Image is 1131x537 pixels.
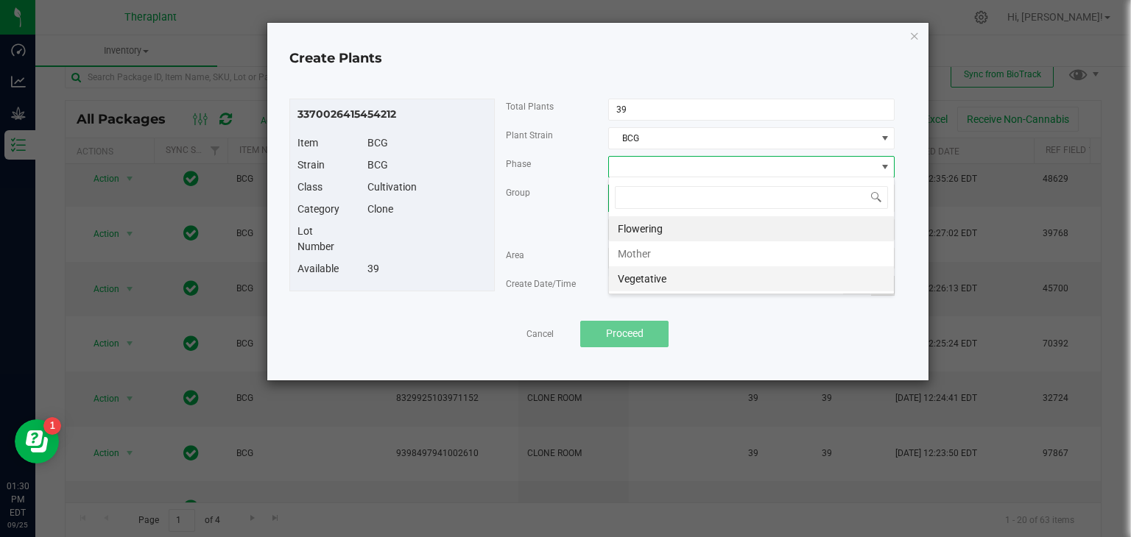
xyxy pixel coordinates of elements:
div: Clone [356,202,498,217]
span: BCG [609,128,875,149]
span: Proceed [606,327,644,339]
div: 39 [356,261,498,277]
a: Cancel [526,328,554,341]
li: Vegetative [609,266,894,291]
li: Flowering [609,216,894,241]
span: Area [506,250,524,260]
li: Mother [609,241,894,266]
div: Class [286,179,357,195]
div: BCG [356,157,498,173]
div: Cultivation [356,179,498,195]
iframe: Resource center [15,419,59,463]
div: Category [286,202,357,217]
span: Create Date/Time [506,279,576,289]
span: 3370026415454212 [297,107,396,121]
span: Total Plants [506,102,554,112]
span: Plant Strain [506,130,553,141]
div: Lot Number [286,224,357,255]
span: BCG [367,137,388,149]
div: Available [286,261,357,277]
div: Strain [286,157,357,173]
h4: Create Plants [289,49,914,68]
div: Item [286,135,357,151]
span: Group [506,188,530,198]
button: Proceed [580,321,669,347]
span: Phase [506,159,531,169]
iframe: Resource center unread badge [43,417,61,435]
